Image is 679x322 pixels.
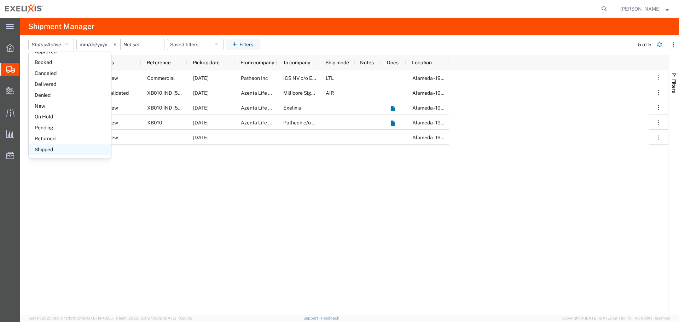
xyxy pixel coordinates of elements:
[412,105,446,111] span: Alameda - 1951
[5,4,43,14] img: logo
[412,135,446,140] span: Alameda - 1951
[164,316,192,320] span: [DATE] 10:20:09
[240,60,274,65] span: From company
[562,315,671,321] span: Copyright © [DATE]-[DATE] Agistix Inc., All Rights Reserved
[638,41,651,48] div: 5 of 5
[193,75,209,81] span: 09/15/2025
[147,60,171,65] span: Reference
[108,130,118,145] span: New
[147,120,162,125] span: XB010
[29,144,111,155] span: Shipped
[193,105,209,111] span: 09/02/2025
[283,60,310,65] span: To company
[326,75,334,81] span: LTL
[29,133,111,144] span: Returned
[147,75,175,81] span: Commercial
[326,90,334,96] span: AIR
[28,18,94,35] h4: Shipment Manager
[28,39,74,50] button: Status:Active
[29,90,111,101] span: Denied
[147,90,197,96] span: XB010 IND (5T4 ADC)
[321,316,339,320] a: Feedback
[412,120,446,125] span: Alameda - 1951
[193,60,220,65] span: Pickup date
[77,39,120,50] input: Not set
[303,316,321,320] a: Support
[387,60,399,65] span: Docs
[29,57,111,68] span: Booked
[283,120,330,125] span: Patheon c/o Exelixis
[241,120,286,125] span: Azenta Life Science
[167,39,224,50] button: Saved filters
[121,39,164,50] input: Not set
[193,90,209,96] span: 09/09/2025
[620,5,661,13] span: Shaheed Mohammed
[193,120,209,125] span: 09/02/2025
[620,5,669,13] button: [PERSON_NAME]
[241,90,286,96] span: Azenta Life Science
[29,101,111,112] span: New
[116,316,192,320] span: Client: 2025.18.0-27d3021
[412,60,432,65] span: Location
[84,316,113,320] span: [DATE] 14:43:55
[241,105,286,111] span: Azenta Life Science
[283,105,301,111] span: Exelixis
[147,105,197,111] span: XB010 IND (5T4 ADC)
[360,60,374,65] span: Notes
[29,111,111,122] span: On Hold
[241,75,268,81] span: Patheon Inc
[47,42,61,47] span: Active
[29,122,111,133] span: Pending
[283,90,318,96] span: Millipore Sigma
[108,71,118,86] span: New
[412,75,446,81] span: Alameda - 1951
[108,115,118,130] span: New
[108,86,129,100] span: Validated
[671,79,677,93] span: Filters
[29,68,111,79] span: Canceled
[412,90,446,96] span: Alameda - 1951
[193,135,209,140] span: 08/12/2025
[325,60,349,65] span: Ship mode
[108,100,118,115] span: New
[28,316,113,320] span: Server: 2025.18.0-c7ad5f513fb
[283,75,336,81] span: ICS NV c/o Exelixis Inc.
[29,79,111,90] span: Delivered
[226,39,260,50] button: Filters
